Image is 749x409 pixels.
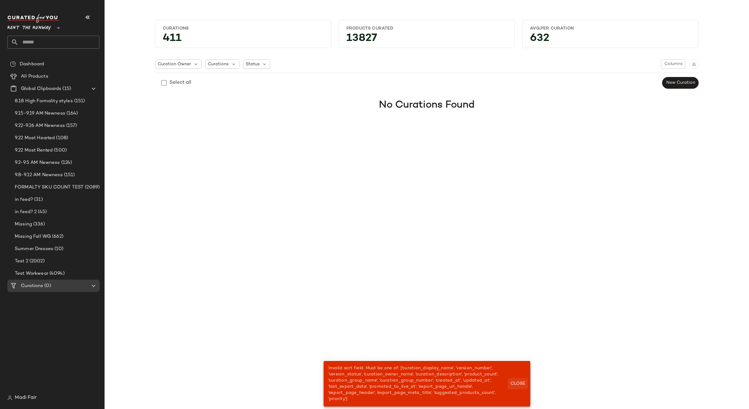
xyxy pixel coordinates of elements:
[21,85,61,92] span: Global Clipboards
[43,282,51,290] span: (0)
[21,282,43,290] span: Curations
[664,62,682,67] span: Columns
[15,233,51,240] span: Missing Fall WG
[508,378,528,389] button: Close
[53,147,67,154] span: (500)
[15,172,63,179] span: 9.8-9.12 AM Newness
[510,381,525,386] span: Close
[15,258,28,265] span: Test 2
[662,77,699,89] button: New Curation
[15,196,33,203] span: in feed?
[661,59,685,69] button: Columns
[15,270,48,277] span: Test Workwear
[15,110,65,117] span: 9.15-9.19 AM Newness
[63,172,75,179] span: (151)
[163,26,324,31] div: Curations
[15,394,37,402] span: Madi Fair
[341,34,512,45] div: 13827
[7,21,51,32] span: Rent the Runway
[379,98,475,112] h1: No Curations Found
[48,270,65,277] span: (4094)
[666,80,695,85] span: New Curation
[15,184,84,191] span: FORMALTY SKU COUNT TEST
[21,73,48,80] span: All Products
[15,135,55,142] span: 9.22 Most Hearted
[10,61,16,67] img: svg%3e
[530,26,691,31] div: Avg.per Curation
[329,366,499,401] span: Invalid sort field. Must be one of: ['curation_display_name', 'version_number', 'version_status',...
[158,34,329,45] div: 411
[28,258,45,265] span: (2002)
[15,209,37,216] span: in feed? 2
[346,26,507,31] div: Products Curated
[84,184,100,191] span: (2089)
[246,61,260,67] span: Status
[15,147,53,154] span: 9.22 Most Rented
[15,98,73,105] span: 8.18 High Formality styles
[65,122,77,129] span: (157)
[60,159,72,166] span: (124)
[169,79,191,87] div: Select all
[7,14,60,23] img: cfy_white_logo.C9jOOHJF.svg
[55,135,68,142] span: (108)
[208,61,229,67] span: Curations
[51,233,63,240] span: (662)
[73,98,85,105] span: (151)
[158,61,191,67] span: Curation Owner
[37,209,47,216] span: (45)
[65,110,78,117] span: (164)
[61,85,71,92] span: (15)
[15,245,53,253] span: Summer Dresses
[33,196,43,203] span: (31)
[32,221,45,228] span: (336)
[53,245,64,253] span: (10)
[20,61,44,68] span: Dashboard
[525,34,696,45] div: 632
[15,122,65,129] span: 9.22-9.26 AM Newness
[15,221,32,228] span: Missing
[15,159,60,166] span: 9.2-9.5 AM Newness
[7,395,12,400] img: svg%3e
